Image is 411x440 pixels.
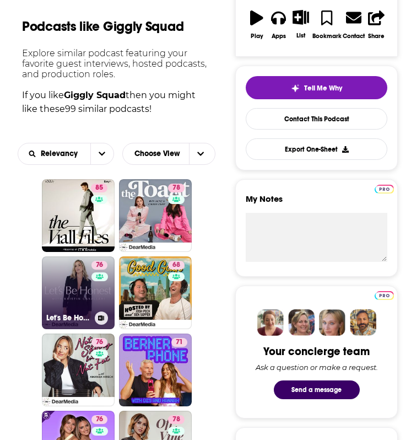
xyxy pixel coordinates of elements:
img: Podchaser Pro [375,185,394,194]
img: Jules Profile [319,309,345,336]
p: If you like then you might like these 99 similar podcasts ! [18,88,215,116]
a: 85 [42,179,115,252]
button: Choose View [122,143,215,165]
h2: Choose View [122,143,215,170]
div: Play [251,33,263,40]
button: Play [246,3,268,46]
img: tell me why sparkle [291,84,300,93]
div: Contact [343,32,365,40]
div: Share [368,33,385,40]
button: List [290,3,312,46]
div: Ask a question or make a request. [256,363,378,372]
h3: Let's Be Honest with [PERSON_NAME] [46,313,90,323]
a: 85 [91,184,107,192]
a: 68 [119,256,192,329]
div: Bookmark [312,33,342,40]
span: 78 [172,183,180,194]
span: 78 [172,414,180,425]
span: Relevancy [41,150,82,158]
a: 71 [119,334,192,406]
div: List [296,32,305,39]
a: 76 [42,334,115,406]
button: open menu [18,150,90,158]
a: Pro website [375,289,394,300]
img: Sydney Profile [257,309,284,336]
a: 76 [91,415,107,424]
span: 76 [96,337,103,348]
div: Apps [272,33,286,40]
a: 76 [91,338,107,347]
a: Contact [342,3,365,46]
span: 76 [96,414,103,425]
button: Export One-Sheet [246,138,387,160]
div: Your concierge team [263,345,370,358]
h1: Podcasts like Giggly Squad [22,18,183,35]
span: 85 [95,183,103,194]
img: Podchaser Pro [375,291,394,300]
a: Contact This Podcast [246,108,387,130]
span: Choose View [126,144,189,163]
img: Barbara Profile [288,309,315,336]
p: Explore similar podcast featuring your favorite guest interviews, hosted podcasts, and production... [18,48,215,79]
a: 78 [168,415,185,424]
span: 71 [176,337,183,348]
img: Jon Profile [350,309,376,336]
strong: Giggly Squad [64,90,126,100]
a: Pro website [375,183,394,194]
a: 71 [171,338,187,347]
label: My Notes [246,194,387,213]
a: 68 [168,261,185,270]
a: 78 [119,179,192,252]
button: Send a message [274,380,360,399]
span: 68 [172,260,180,271]
button: tell me why sparkleTell Me Why [246,76,387,99]
button: Bookmark [312,3,342,46]
a: 76Let's Be Honest with [PERSON_NAME] [42,256,115,329]
h2: Choose List sort [18,143,114,165]
a: 78 [168,184,185,192]
button: Apps [268,3,290,46]
button: Share [365,3,387,46]
button: open menu [90,143,113,164]
a: 76 [91,261,107,270]
span: Tell Me Why [304,84,342,93]
span: 76 [96,260,103,271]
